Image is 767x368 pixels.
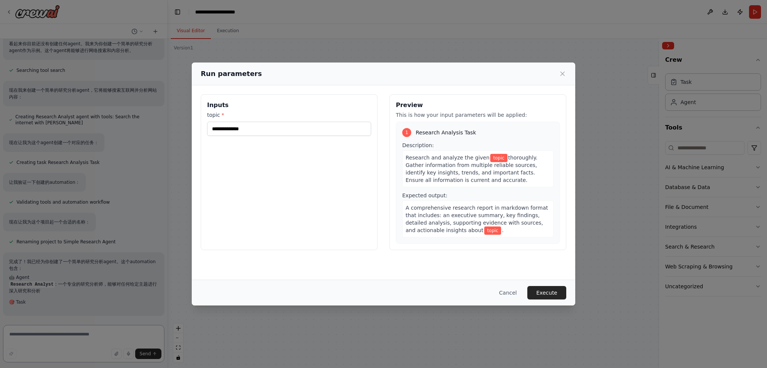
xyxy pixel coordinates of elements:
[493,286,523,299] button: Cancel
[416,129,476,136] span: Research Analysis Task
[406,155,489,161] span: Research and analyze the given
[396,101,560,110] h3: Preview
[396,111,560,119] p: This is how your input parameters will be applied:
[484,226,501,235] span: Variable: topic
[490,154,507,162] span: Variable: topic
[406,205,548,233] span: A comprehensive research report in markdown format that includes: an executive summary, key findi...
[502,227,503,233] span: .
[201,69,262,79] h2: Run parameters
[207,101,371,110] h3: Inputs
[527,286,566,299] button: Execute
[207,111,371,119] label: topic
[402,128,411,137] div: 1
[402,142,434,148] span: Description:
[402,192,448,198] span: Expected output:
